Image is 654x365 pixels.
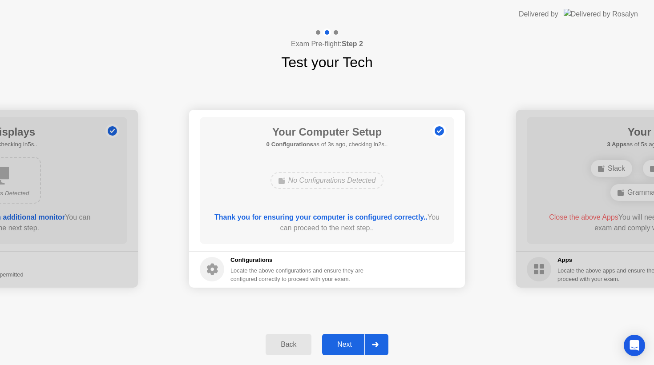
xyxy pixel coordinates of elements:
div: Delivered by [519,9,558,20]
div: Locate the above configurations and ensure they are configured correctly to proceed with your exam. [230,266,365,283]
b: 0 Configurations [266,141,313,148]
button: Back [266,334,311,355]
div: Open Intercom Messenger [624,335,645,356]
b: Thank you for ensuring your computer is configured correctly.. [214,213,428,221]
div: You can proceed to the next step.. [213,212,442,233]
img: Delivered by Rosalyn [564,9,638,19]
b: Step 2 [342,40,363,48]
div: No Configurations Detected [270,172,384,189]
div: Next [325,341,364,349]
h1: Test your Tech [281,52,373,73]
h1: Your Computer Setup [266,124,388,140]
h5: as of 3s ago, checking in2s.. [266,140,388,149]
div: Back [268,341,309,349]
button: Next [322,334,388,355]
h4: Exam Pre-flight: [291,39,363,49]
h5: Configurations [230,256,365,265]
